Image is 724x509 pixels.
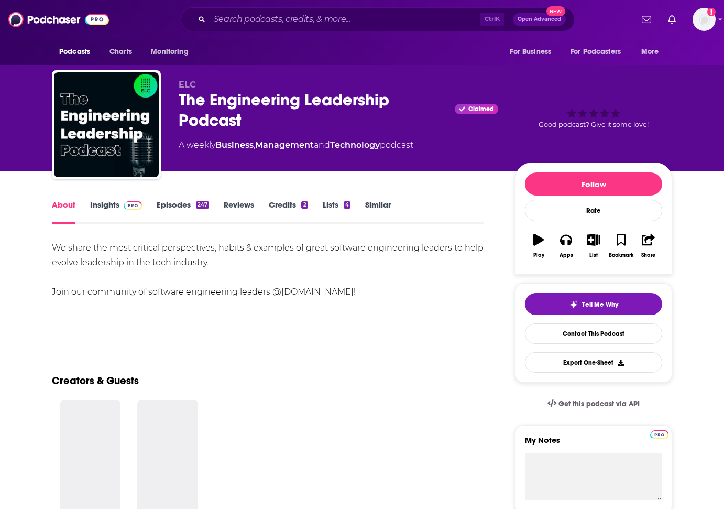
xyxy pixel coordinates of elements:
[607,227,634,265] button: Bookmark
[641,252,655,258] div: Share
[525,172,662,196] button: Follow
[580,227,607,265] button: List
[641,45,659,59] span: More
[589,252,598,258] div: List
[344,201,350,209] div: 4
[634,42,672,62] button: open menu
[480,13,504,26] span: Ctrl K
[179,139,413,151] div: A weekly podcast
[301,201,308,209] div: 2
[179,80,196,90] span: ELC
[109,45,132,59] span: Charts
[560,252,573,258] div: Apps
[650,430,668,439] img: Podchaser Pro
[269,200,308,224] a: Credits2
[582,300,618,309] span: Tell Me Why
[224,200,254,224] a: Reviews
[546,6,565,16] span: New
[254,140,255,150] span: ,
[255,140,314,150] a: Management
[525,352,662,373] button: Export One-Sheet
[365,200,391,224] a: Similar
[569,300,578,309] img: tell me why sparkle
[650,429,668,439] a: Pro website
[525,435,662,453] label: My Notes
[664,10,680,28] a: Show notifications dropdown
[638,10,655,28] a: Show notifications dropdown
[564,42,636,62] button: open menu
[52,241,484,299] div: We share the most critical perspectives, habits & examples of great software engineering leaders ...
[52,374,139,387] a: Creators & Guests
[8,9,109,29] img: Podchaser - Follow, Share and Rate Podcasts
[54,72,159,177] img: The Engineering Leadership Podcast
[539,121,649,128] span: Good podcast? Give it some love!
[151,45,188,59] span: Monitoring
[330,140,380,150] a: Technology
[210,11,480,28] input: Search podcasts, credits, & more...
[59,45,90,59] span: Podcasts
[539,391,648,417] a: Get this podcast via API
[558,399,640,408] span: Get this podcast via API
[144,42,202,62] button: open menu
[281,287,354,297] a: [DOMAIN_NAME]
[90,200,142,224] a: InsightsPodchaser Pro
[609,252,633,258] div: Bookmark
[215,140,254,150] a: Business
[518,17,561,22] span: Open Advanced
[103,42,138,62] a: Charts
[515,80,672,145] div: Good podcast? Give it some love!
[533,252,544,258] div: Play
[323,200,350,224] a: Lists4
[635,227,662,265] button: Share
[552,227,579,265] button: Apps
[571,45,621,59] span: For Podcasters
[196,201,209,209] div: 247
[707,8,716,16] svg: Add a profile image
[525,227,552,265] button: Play
[502,42,564,62] button: open menu
[52,200,75,224] a: About
[124,201,142,210] img: Podchaser Pro
[314,140,330,150] span: and
[525,200,662,221] div: Rate
[468,106,494,112] span: Claimed
[525,293,662,315] button: tell me why sparkleTell Me Why
[52,42,104,62] button: open menu
[693,8,716,31] span: Logged in as mindyn
[693,8,716,31] img: User Profile
[693,8,716,31] button: Show profile menu
[525,323,662,344] a: Contact This Podcast
[157,200,209,224] a: Episodes247
[181,7,575,31] div: Search podcasts, credits, & more...
[513,13,566,26] button: Open AdvancedNew
[510,45,551,59] span: For Business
